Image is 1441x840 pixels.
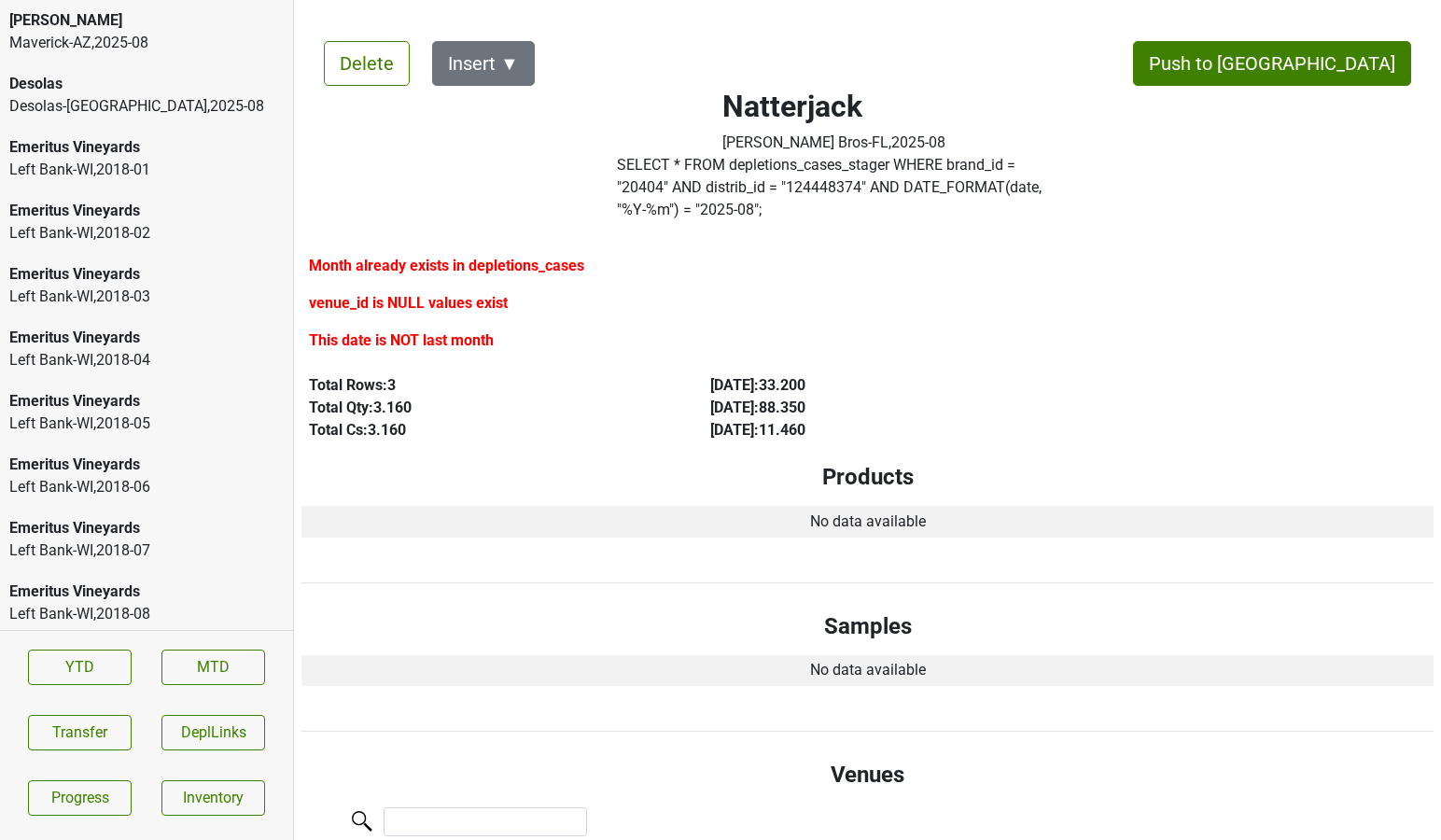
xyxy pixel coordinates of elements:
div: Total Qty: 3.160 [309,397,667,419]
h4: Venues [316,762,1419,789]
div: Emeritus Vineyards [9,454,284,476]
div: Left Bank-WI , 2018 - 06 [9,476,284,498]
h4: Products [316,464,1419,491]
button: Insert ▼ [432,41,535,86]
div: [PERSON_NAME] [9,9,284,32]
div: Desolas-[GEOGRAPHIC_DATA] , 2025 - 08 [9,95,284,118]
div: [PERSON_NAME] Bros-FL , 2025 - 08 [722,132,945,154]
a: Progress [28,780,132,816]
label: This date is NOT last month [309,329,494,352]
div: Total Cs: 3.160 [309,419,667,441]
div: Left Bank-WI , 2018 - 03 [9,286,284,308]
button: Push to [GEOGRAPHIC_DATA] [1133,41,1411,86]
label: Click to copy query [617,154,1050,221]
a: Inventory [161,780,265,816]
div: Emeritus Vineyards [9,517,284,539]
div: Left Bank-WI , 2018 - 01 [9,159,284,181]
h2: Natterjack [722,89,945,124]
div: Left Bank-WI , 2018 - 05 [9,413,284,435]
div: Left Bank-WI , 2018 - 04 [9,349,284,371]
label: venue_id is NULL values exist [309,292,508,315]
div: Emeritus Vineyards [9,390,284,413]
td: No data available [301,655,1434,687]
div: Left Bank-WI , 2018 - 07 [9,539,284,562]
div: [DATE] : 33.200 [710,374,1069,397]
div: Left Bank-WI , 2018 - 02 [9,222,284,245]
div: Total Rows: 3 [309,374,667,397]
h4: Samples [316,613,1419,640]
div: Emeritus Vineyards [9,263,284,286]
button: DeplLinks [161,715,265,750]
label: Month already exists in depletions_cases [309,255,584,277]
div: Emeritus Vineyards [9,136,284,159]
a: YTD [28,650,132,685]
div: Emeritus Vineyards [9,581,284,603]
a: MTD [161,650,265,685]
div: Emeritus Vineyards [9,200,284,222]
div: [DATE] : 11.460 [710,419,1069,441]
button: Transfer [28,715,132,750]
button: Delete [324,41,410,86]
div: Emeritus Vineyards [9,327,284,349]
div: Desolas [9,73,284,95]
td: No data available [301,506,1434,538]
div: Left Bank-WI , 2018 - 08 [9,603,284,625]
div: Maverick-AZ , 2025 - 08 [9,32,284,54]
div: [DATE] : 88.350 [710,397,1069,419]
